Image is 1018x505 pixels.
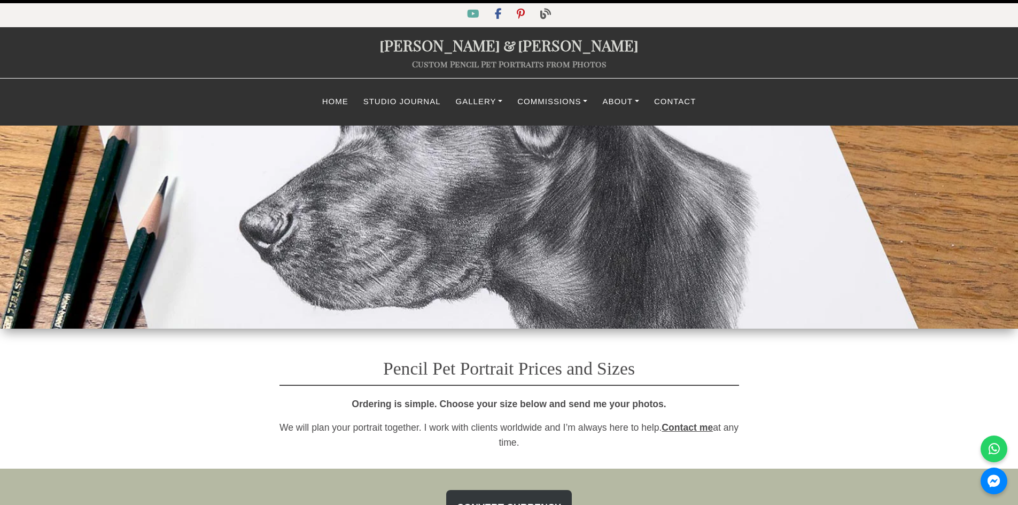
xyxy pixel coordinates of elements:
[662,422,713,433] a: Contact me
[315,91,356,112] a: Home
[379,35,639,55] a: [PERSON_NAME]&[PERSON_NAME]
[412,58,607,69] a: Custom Pencil Pet Portraits from Photos
[279,342,739,386] h1: Pencil Pet Portrait Prices and Sizes
[500,35,518,55] span: &
[981,468,1007,494] a: Messenger
[279,397,739,411] p: Ordering is simple. Choose your size below and send me your photos.
[510,91,595,112] a: Commissions
[488,10,510,19] a: Facebook
[595,91,647,112] a: About
[647,91,703,112] a: Contact
[534,10,557,19] a: Blog
[356,91,448,112] a: Studio Journal
[279,420,739,450] p: We will plan your portrait together. I work with clients worldwide and I’m always here to help. a...
[510,10,533,19] a: Pinterest
[448,91,510,112] a: Gallery
[461,10,488,19] a: YouTube
[981,436,1007,462] a: WhatsApp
